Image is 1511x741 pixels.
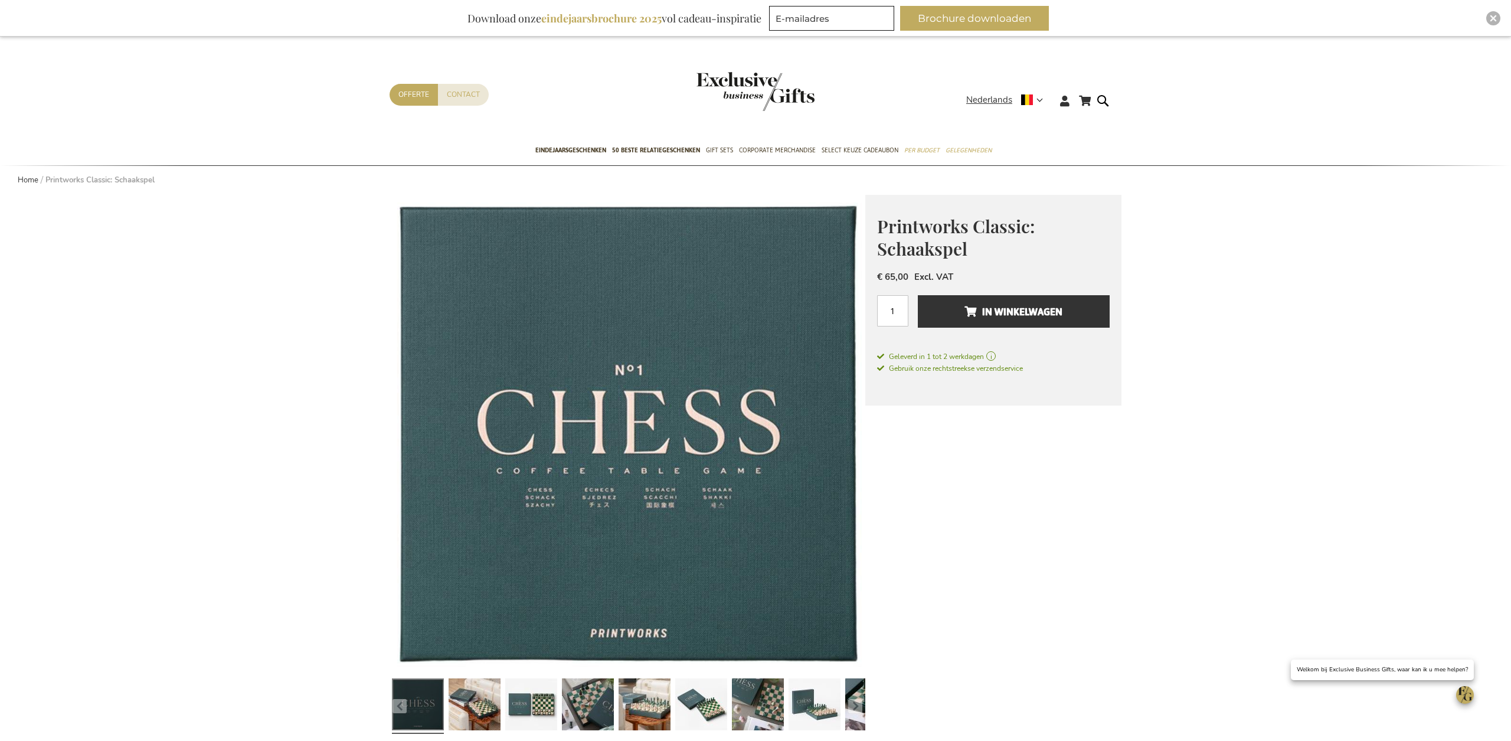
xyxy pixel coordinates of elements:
[900,6,1049,31] button: Brochure downloaden
[946,144,992,156] span: Gelegenheden
[706,144,733,156] span: Gift Sets
[675,674,727,739] a: Printworks Classic: Chess
[769,6,898,34] form: marketing offers and promotions
[732,674,784,739] a: Printworks Classic: Chess
[696,72,755,111] a: store logo
[877,351,1110,362] a: Geleverd in 1 tot 2 werkdagen
[541,11,662,25] b: eindejaarsbrochure 2025
[390,195,865,671] img: Printworks Classic: Chess
[696,72,815,111] img: Exclusive Business gifts logo
[505,674,557,739] a: Printworks Classic: Chess
[789,674,840,739] a: Printworks Classic: Chess
[438,84,489,106] a: Contact
[612,144,700,156] span: 50 beste relatiegeschenken
[822,144,898,156] span: Select Keuze Cadeaubon
[914,271,953,283] span: Excl. VAT
[877,295,908,327] input: Aantal
[877,362,1023,374] a: Gebruik onze rechtstreekse verzendservice
[964,302,1062,321] span: In Winkelwagen
[966,93,1051,107] div: Nederlands
[918,295,1110,328] button: In Winkelwagen
[449,674,501,739] a: Printworks Classic: Chess
[904,144,940,156] span: Per Budget
[845,674,897,739] a: Printworks Classic: Chess
[1490,15,1497,22] img: Close
[877,214,1035,261] span: Printworks Classic: Schaakspel
[535,144,606,156] span: Eindejaarsgeschenken
[877,271,908,283] span: € 65,00
[877,364,1023,373] span: Gebruik onze rechtstreekse verzendservice
[1486,11,1500,25] div: Close
[18,175,38,185] a: Home
[462,6,767,31] div: Download onze vol cadeau-inspiratie
[739,144,816,156] span: Corporate Merchandise
[619,674,671,739] a: Printworks Classic: Chess
[390,84,438,106] a: Offerte
[45,175,155,185] strong: Printworks Classic: Schaakspel
[392,674,444,739] a: Printworks Classic: Chess
[966,93,1012,107] span: Nederlands
[562,674,614,739] a: Printworks Classic: Chess
[769,6,894,31] input: E-mailadres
